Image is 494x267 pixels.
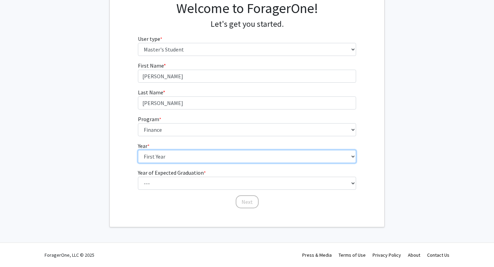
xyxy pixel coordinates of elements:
[236,195,259,208] button: Next
[373,252,401,258] a: Privacy Policy
[138,89,163,96] span: Last Name
[138,142,150,150] label: Year
[138,35,162,43] label: User type
[45,243,94,267] div: ForagerOne, LLC © 2025
[138,62,164,69] span: First Name
[138,115,161,123] label: Program
[138,19,356,29] h4: Let's get you started.
[5,236,29,262] iframe: Chat
[339,252,366,258] a: Terms of Use
[408,252,420,258] a: About
[427,252,449,258] a: Contact Us
[138,169,206,177] label: Year of Expected Graduation
[302,252,332,258] a: Press & Media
